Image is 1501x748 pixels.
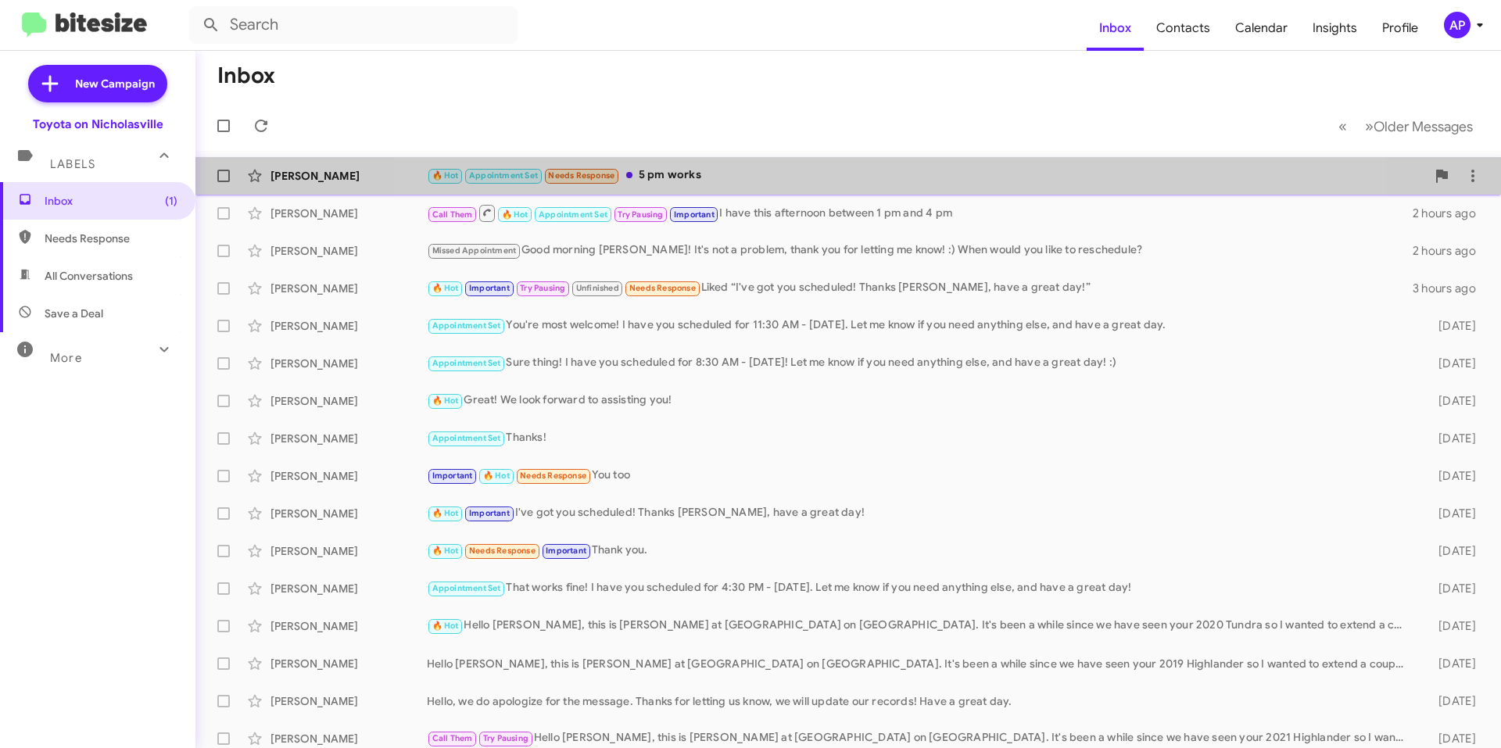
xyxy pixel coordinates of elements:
[1338,116,1347,136] span: «
[674,209,715,220] span: Important
[270,168,427,184] div: [PERSON_NAME]
[427,279,1413,297] div: Liked “I've got you scheduled! Thanks [PERSON_NAME], have a great day!”
[1413,243,1488,259] div: 2 hours ago
[432,433,501,443] span: Appointment Set
[469,170,538,181] span: Appointment Set
[432,395,459,406] span: 🔥 Hot
[1413,693,1488,709] div: [DATE]
[217,63,275,88] h1: Inbox
[1413,206,1488,221] div: 2 hours ago
[270,281,427,296] div: [PERSON_NAME]
[270,431,427,446] div: [PERSON_NAME]
[432,583,501,593] span: Appointment Set
[546,546,586,556] span: Important
[427,467,1413,485] div: You too
[520,471,586,481] span: Needs Response
[548,170,614,181] span: Needs Response
[1413,656,1488,671] div: [DATE]
[432,733,473,743] span: Call Them
[50,157,95,171] span: Labels
[432,283,459,293] span: 🔥 Hot
[1413,281,1488,296] div: 3 hours ago
[427,617,1413,635] div: Hello [PERSON_NAME], this is [PERSON_NAME] at [GEOGRAPHIC_DATA] on [GEOGRAPHIC_DATA]. It's been a...
[1087,5,1144,51] a: Inbox
[1413,356,1488,371] div: [DATE]
[1330,110,1482,142] nav: Page navigation example
[539,209,607,220] span: Appointment Set
[1444,12,1471,38] div: AP
[427,392,1413,410] div: Great! We look forward to assisting you!
[1413,543,1488,559] div: [DATE]
[1144,5,1223,51] a: Contacts
[1374,118,1473,135] span: Older Messages
[1413,731,1488,746] div: [DATE]
[45,268,133,284] span: All Conversations
[1413,506,1488,521] div: [DATE]
[483,471,510,481] span: 🔥 Hot
[270,656,427,671] div: [PERSON_NAME]
[1413,393,1488,409] div: [DATE]
[1300,5,1370,51] a: Insights
[432,209,473,220] span: Call Them
[432,170,459,181] span: 🔥 Hot
[33,116,163,132] div: Toyota on Nicholasville
[1413,618,1488,634] div: [DATE]
[432,621,459,631] span: 🔥 Hot
[618,209,663,220] span: Try Pausing
[427,656,1413,671] div: Hello [PERSON_NAME], this is [PERSON_NAME] at [GEOGRAPHIC_DATA] on [GEOGRAPHIC_DATA]. It's been a...
[427,242,1413,259] div: Good morning [PERSON_NAME]! It's not a problem, thank you for letting me know! :) When would you ...
[469,283,510,293] span: Important
[427,693,1413,709] div: Hello, we do apologize for the message. Thanks for letting us know, we will update our records! H...
[270,243,427,259] div: [PERSON_NAME]
[270,393,427,409] div: [PERSON_NAME]
[270,318,427,334] div: [PERSON_NAME]
[28,65,167,102] a: New Campaign
[432,471,473,481] span: Important
[427,504,1413,522] div: I've got you scheduled! Thanks [PERSON_NAME], have a great day!
[45,306,103,321] span: Save a Deal
[1356,110,1482,142] button: Next
[270,206,427,221] div: [PERSON_NAME]
[520,283,565,293] span: Try Pausing
[576,283,619,293] span: Unfinished
[189,6,518,44] input: Search
[427,579,1413,597] div: That works fine! I have you scheduled for 4:30 PM - [DATE]. Let me know if you need anything else...
[1370,5,1431,51] a: Profile
[427,729,1413,747] div: Hello [PERSON_NAME], this is [PERSON_NAME] at [GEOGRAPHIC_DATA] on [GEOGRAPHIC_DATA]. It's been a...
[1329,110,1356,142] button: Previous
[270,468,427,484] div: [PERSON_NAME]
[1413,431,1488,446] div: [DATE]
[45,193,177,209] span: Inbox
[1223,5,1300,51] a: Calendar
[270,356,427,371] div: [PERSON_NAME]
[432,245,517,256] span: Missed Appointment
[1413,318,1488,334] div: [DATE]
[270,581,427,596] div: [PERSON_NAME]
[432,546,459,556] span: 🔥 Hot
[502,209,528,220] span: 🔥 Hot
[1431,12,1484,38] button: AP
[270,618,427,634] div: [PERSON_NAME]
[45,231,177,246] span: Needs Response
[432,320,501,331] span: Appointment Set
[270,543,427,559] div: [PERSON_NAME]
[427,429,1413,447] div: Thanks!
[432,358,501,368] span: Appointment Set
[469,508,510,518] span: Important
[1365,116,1374,136] span: »
[270,731,427,746] div: [PERSON_NAME]
[270,506,427,521] div: [PERSON_NAME]
[427,203,1413,223] div: I have this afternoon between 1 pm and 4 pm
[483,733,528,743] span: Try Pausing
[427,354,1413,372] div: Sure thing! I have you scheduled for 8:30 AM - [DATE]! Let me know if you need anything else, and...
[629,283,696,293] span: Needs Response
[432,508,459,518] span: 🔥 Hot
[427,317,1413,335] div: You're most welcome! I have you scheduled for 11:30 AM - [DATE]. Let me know if you need anything...
[50,351,82,365] span: More
[165,193,177,209] span: (1)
